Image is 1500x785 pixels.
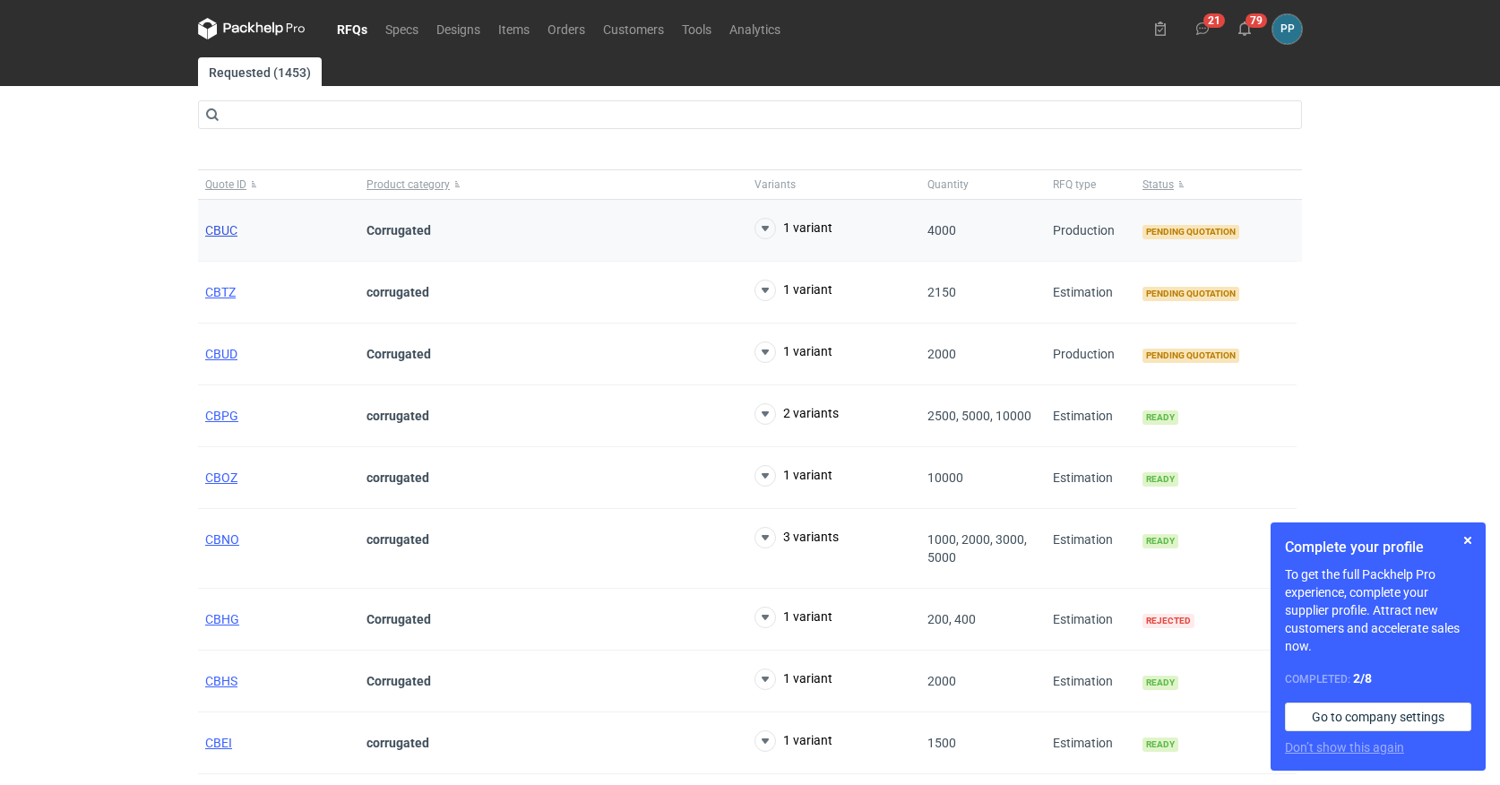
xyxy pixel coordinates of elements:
a: CBOZ [205,470,237,485]
strong: corrugated [366,736,429,750]
a: CBUD [205,347,237,361]
div: Estimation [1046,651,1135,712]
span: Pending quotation [1142,225,1239,239]
button: 1 variant [754,341,832,363]
span: 2000 [927,347,956,361]
button: 2 variants [754,403,839,425]
span: 1000, 2000, 3000, 5000 [927,532,1027,565]
div: Paweł Puch [1272,14,1302,44]
a: Requested (1453) [198,57,322,86]
span: Rejected [1142,614,1194,628]
button: 1 variant [754,669,832,690]
span: 2150 [927,285,956,299]
span: RFQ type [1053,177,1096,192]
span: 10000 [927,470,963,485]
strong: corrugated [366,532,429,547]
div: Production [1046,323,1135,385]
span: Ready [1142,410,1178,425]
div: Completed: [1285,669,1471,688]
strong: Corrugated [366,612,431,626]
a: Orders [539,18,594,39]
span: Pending quotation [1142,287,1239,301]
div: Estimation [1046,385,1135,447]
span: Ready [1142,534,1178,548]
button: PP [1272,14,1302,44]
button: Skip for now [1457,530,1478,551]
div: Estimation [1046,509,1135,589]
button: 1 variant [754,280,832,301]
span: 200, 400 [927,612,976,626]
span: 2500, 5000, 10000 [927,409,1031,423]
strong: Corrugated [366,674,431,688]
a: Items [489,18,539,39]
a: Specs [376,18,427,39]
p: To get the full Packhelp Pro experience, complete your supplier profile. Attract new customers an... [1285,565,1471,655]
a: Tools [673,18,720,39]
button: 1 variant [754,607,832,628]
div: Estimation [1046,262,1135,323]
span: Ready [1142,472,1178,487]
a: CBPG [205,409,238,423]
button: 21 [1188,14,1217,43]
button: Don’t show this again [1285,738,1404,756]
strong: 2 / 8 [1353,671,1372,686]
button: 1 variant [754,730,832,752]
button: Product category [359,170,747,199]
strong: Corrugated [366,347,431,361]
a: CBHG [205,612,239,626]
strong: corrugated [366,409,429,423]
a: CBUC [205,223,237,237]
span: Product category [366,177,450,192]
a: RFQs [328,18,376,39]
button: Quote ID [198,170,359,199]
a: CBTZ [205,285,236,299]
span: 1500 [927,736,956,750]
div: Production [1046,200,1135,262]
button: Status [1135,170,1297,199]
button: 79 [1230,14,1259,43]
div: Estimation [1046,712,1135,774]
span: Ready [1142,738,1178,752]
strong: corrugated [366,285,429,299]
span: 4000 [927,223,956,237]
svg: Packhelp Pro [198,18,306,39]
strong: Corrugated [366,223,431,237]
button: 1 variant [754,465,832,487]
div: Estimation [1046,589,1135,651]
a: CBEI [205,736,232,750]
h1: Complete your profile [1285,537,1471,558]
span: Quote ID [205,177,246,192]
span: Quantity [927,177,969,192]
button: 1 variant [754,218,832,239]
span: Pending quotation [1142,349,1239,363]
a: Customers [594,18,673,39]
span: Ready [1142,676,1178,690]
button: 3 variants [754,527,839,548]
strong: corrugated [366,470,429,485]
a: Designs [427,18,489,39]
a: Go to company settings [1285,703,1471,731]
a: CBNO [205,532,239,547]
a: Analytics [720,18,789,39]
span: 2000 [927,674,956,688]
div: Estimation [1046,447,1135,509]
span: Variants [754,177,796,192]
a: CBHS [205,674,237,688]
span: Status [1142,177,1174,192]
